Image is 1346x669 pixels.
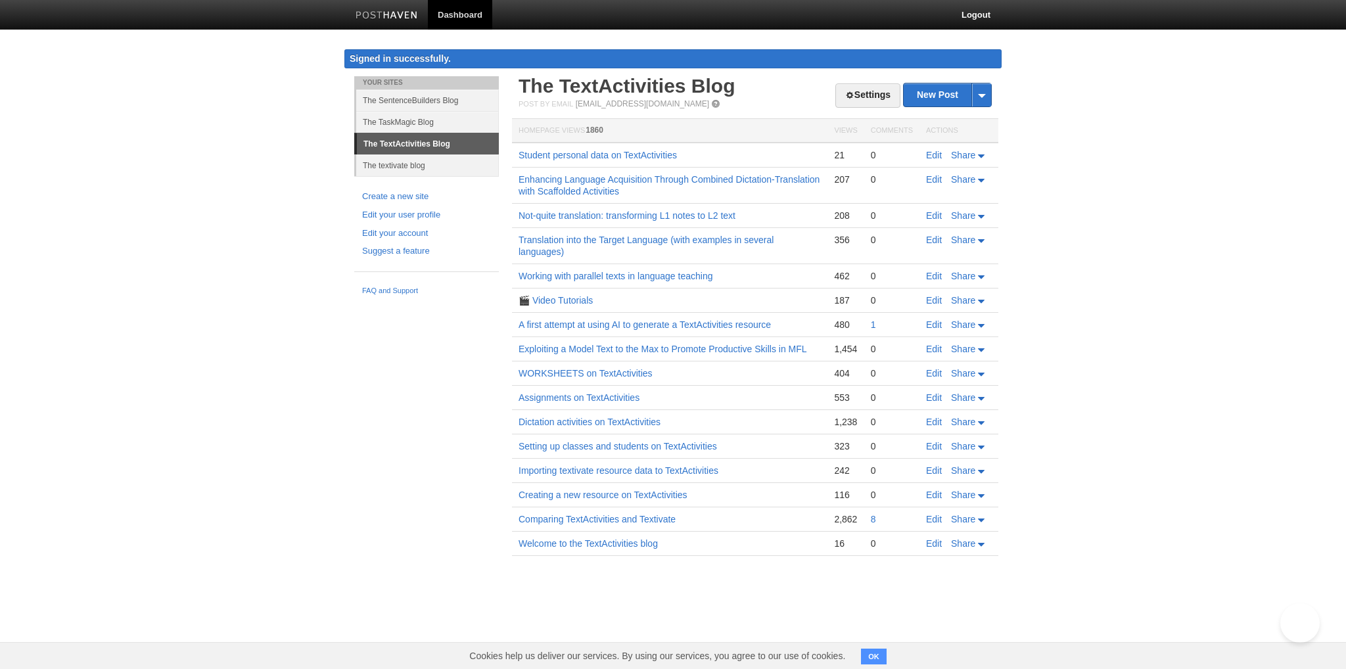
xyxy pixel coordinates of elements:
a: Comparing TextActivities and Textivate [519,514,676,524]
th: Comments [864,119,919,143]
div: 0 [871,465,913,476]
img: Posthaven-bar [356,11,418,21]
div: 462 [834,270,857,282]
span: Share [951,490,975,500]
th: Homepage Views [512,119,827,143]
a: Dictation activities on TextActivities [519,417,661,427]
a: Edit [926,295,942,306]
a: Settings [835,83,900,108]
a: Edit [926,441,942,451]
div: 207 [834,173,857,185]
a: The TextActivities Blog [357,133,499,154]
iframe: Help Scout Beacon - Open [1280,603,1320,643]
div: 323 [834,440,857,452]
a: Welcome to the TextActivities blog [519,538,658,549]
span: Share [951,465,975,476]
div: 480 [834,319,857,331]
a: Edit [926,514,942,524]
a: Setting up classes and students on TextActivities [519,441,717,451]
span: Share [951,392,975,403]
div: 16 [834,538,857,549]
a: Not-quite translation: transforming L1 notes to L2 text [519,210,735,221]
a: 1 [871,319,876,330]
button: OK [861,649,887,664]
a: Edit [926,344,942,354]
a: Assignments on TextActivities [519,392,639,403]
li: Your Sites [354,76,499,89]
div: 2,862 [834,513,857,525]
a: Edit [926,235,942,245]
a: Importing textivate resource data to TextActivities [519,465,718,476]
div: 0 [871,538,913,549]
th: Views [827,119,864,143]
th: Actions [919,119,998,143]
div: 0 [871,210,913,221]
a: 🎬 Video Tutorials [519,295,593,306]
span: 1860 [586,126,603,135]
span: Share [951,271,975,281]
span: Share [951,514,975,524]
a: WORKSHEETS on TextActivities [519,368,653,379]
div: 0 [871,234,913,246]
a: Student personal data on TextActivities [519,150,677,160]
div: 0 [871,367,913,379]
a: Working with parallel texts in language teaching [519,271,712,281]
a: Suggest a feature [362,244,491,258]
div: Signed in successfully. [344,49,1002,68]
a: Edit [926,319,942,330]
a: Edit [926,210,942,221]
a: Edit your account [362,227,491,241]
a: Edit [926,538,942,549]
a: Edit [926,368,942,379]
span: Share [951,538,975,549]
div: 356 [834,234,857,246]
span: Share [951,344,975,354]
a: New Post [904,83,991,106]
div: 404 [834,367,857,379]
a: The textivate blog [356,154,499,176]
a: Edit [926,417,942,427]
a: 8 [871,514,876,524]
div: 187 [834,294,857,306]
span: Share [951,441,975,451]
div: 0 [871,270,913,282]
a: Edit your user profile [362,208,491,222]
span: Post by Email [519,100,573,108]
a: Create a new site [362,190,491,204]
div: 21 [834,149,857,161]
a: Edit [926,150,942,160]
div: 1,454 [834,343,857,355]
div: 0 [871,173,913,185]
span: Share [951,210,975,221]
span: Cookies help us deliver our services. By using our services, you agree to our use of cookies. [456,643,858,669]
a: Edit [926,490,942,500]
a: The SentenceBuilders Blog [356,89,499,111]
a: Edit [926,174,942,185]
span: Share [951,417,975,427]
div: 208 [834,210,857,221]
a: Enhancing Language Acquisition Through Combined Dictation-Translation with Scaffolded Activities [519,174,820,196]
a: [EMAIL_ADDRESS][DOMAIN_NAME] [576,99,709,108]
div: 116 [834,489,857,501]
a: The TextActivities Blog [519,75,735,97]
a: Edit [926,465,942,476]
span: Share [951,150,975,160]
a: A first attempt at using AI to generate a TextActivities resource [519,319,771,330]
a: Translation into the Target Language (with examples in several languages) [519,235,774,257]
div: 0 [871,294,913,306]
span: Share [951,319,975,330]
div: 1,238 [834,416,857,428]
div: 0 [871,489,913,501]
a: Creating a new resource on TextActivities [519,490,687,500]
a: The TaskMagic Blog [356,111,499,133]
span: Share [951,174,975,185]
div: 0 [871,392,913,404]
div: 0 [871,440,913,452]
span: Share [951,368,975,379]
a: Edit [926,271,942,281]
div: 0 [871,343,913,355]
span: Share [951,235,975,245]
a: Edit [926,392,942,403]
div: 553 [834,392,857,404]
div: 0 [871,149,913,161]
